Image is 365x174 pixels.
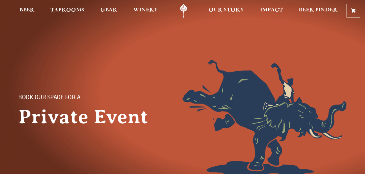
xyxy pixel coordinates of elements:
span: Beer [19,8,34,13]
span: Impact [260,8,283,13]
span: Taprooms [50,8,84,13]
h1: Private Event [18,106,166,128]
a: Taprooms [46,4,88,18]
a: Odell Home [172,4,195,18]
span: Winery [133,8,158,13]
a: Beer Finder [295,4,342,18]
a: Beer [15,4,38,18]
a: Gear [96,4,121,18]
a: Impact [256,4,287,18]
span: Gear [100,8,117,13]
a: Winery [129,4,162,18]
a: Our Story [205,4,248,18]
span: Our Story [209,8,244,13]
span: Beer Finder [299,8,338,13]
p: Book Our Space for a [18,95,154,102]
